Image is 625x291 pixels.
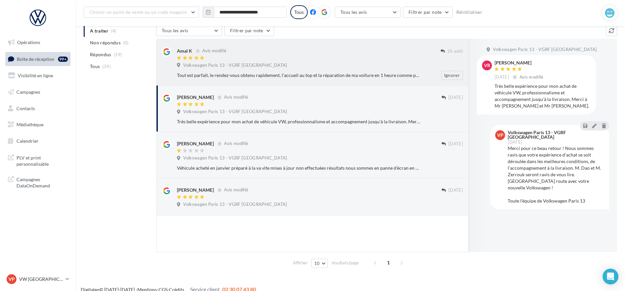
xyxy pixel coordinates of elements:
div: Tous [290,5,308,19]
a: Boîte de réception99+ [4,52,72,66]
span: VP [497,132,503,138]
span: Non répondus [90,39,121,46]
span: [DATE] [448,187,463,193]
span: [DATE] [448,95,463,101]
a: Contacts [4,102,72,115]
a: Médiathèque [4,118,72,132]
a: Calendrier [4,134,72,148]
span: Volkswagen Paris 13 - VGRF [GEOGRAPHIC_DATA] [183,62,287,68]
span: 26 août [447,48,463,54]
div: Véhicule acheté en janvier préparé à la va vite mises à jour non effectuées résultats nous sommes... [177,165,420,171]
span: Tous les avis [162,28,188,33]
button: Filtrer par note [224,25,274,36]
div: Très belle expérience pour mon achat de véhicule VW, professionnalisme et accompagnement jusqu'à ... [177,118,420,125]
span: PLV et print personnalisable [16,153,68,167]
span: 10 [314,261,320,266]
a: PLV et print personnalisable [4,151,72,170]
div: Merci pour ce beau retour ! Nous sommes ravis que votre expérience d’achat se soit déroulée dans ... [508,145,604,204]
span: Avis modifié [224,141,248,146]
button: 10 [311,259,328,268]
div: Open Intercom Messenger [603,269,618,284]
span: Calendrier [16,138,39,144]
button: Tous les avis [156,25,222,36]
div: [PERSON_NAME] [177,140,214,147]
span: Choisir un point de vente ou un code magasin [89,9,187,15]
div: [PERSON_NAME] [495,61,545,65]
span: [DATE] [448,141,463,147]
span: (0) [123,40,129,45]
span: Répondus [90,51,111,58]
span: VP [9,276,15,282]
span: Afficher [293,260,308,266]
button: Réinitialiser [454,8,485,16]
a: Visibilité en ligne [4,69,72,83]
span: Volkswagen Paris 13 - VGRF [GEOGRAPHIC_DATA] [183,202,287,207]
span: Campagnes DataOnDemand [16,175,68,189]
span: Volkswagen Paris 13 - VGRF [GEOGRAPHIC_DATA] [183,155,287,161]
span: 1 [383,257,394,268]
a: Campagnes DataOnDemand [4,172,72,192]
span: Volkswagen Paris 13 - VGRF [GEOGRAPHIC_DATA] [493,47,597,53]
span: Opérations [17,39,40,45]
div: Tout est parfait, le rendez-vous obtenu rapidement, l'accueil au top et la réparation de ma voitu... [177,72,420,79]
p: VW [GEOGRAPHIC_DATA] 13 [19,276,63,282]
span: Tous les avis [340,9,367,15]
span: Avis modifié [224,95,248,100]
span: Avis modifié [224,187,248,193]
div: Très belle expérience pour mon achat de véhicule VW, professionnalisme et accompagnement jusqu'à ... [495,83,591,109]
div: [PERSON_NAME] [177,187,214,193]
div: Volkswagen Paris 13 - VGRF [GEOGRAPHIC_DATA] [508,130,603,139]
div: 99+ [58,57,68,62]
span: Médiathèque [16,122,43,127]
span: (39) [114,52,122,57]
button: Ignorer [441,71,463,80]
span: VR [484,62,490,69]
span: [DATE] [495,74,509,80]
span: Campagnes [16,89,40,95]
span: Tous [90,63,100,70]
button: Choisir un point de vente ou un code magasin [84,7,199,18]
div: [PERSON_NAME] [177,94,214,101]
a: VP VW [GEOGRAPHIC_DATA] 13 [5,273,71,285]
span: Boîte de réception [17,56,54,61]
span: Avis modifié [520,74,544,80]
span: résultats/page [331,260,359,266]
span: Volkswagen Paris 13 - VGRF [GEOGRAPHIC_DATA] [183,109,287,115]
span: [DATE] [508,140,522,144]
a: Campagnes [4,85,72,99]
span: Visibilité en ligne [18,73,53,78]
span: Avis modifié [202,48,226,54]
div: Amal K [177,48,192,54]
span: Contacts [16,105,35,111]
a: Opérations [4,36,72,49]
span: (39) [102,64,111,69]
button: Filtrer par note [403,7,453,18]
button: Tous les avis [335,7,401,18]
